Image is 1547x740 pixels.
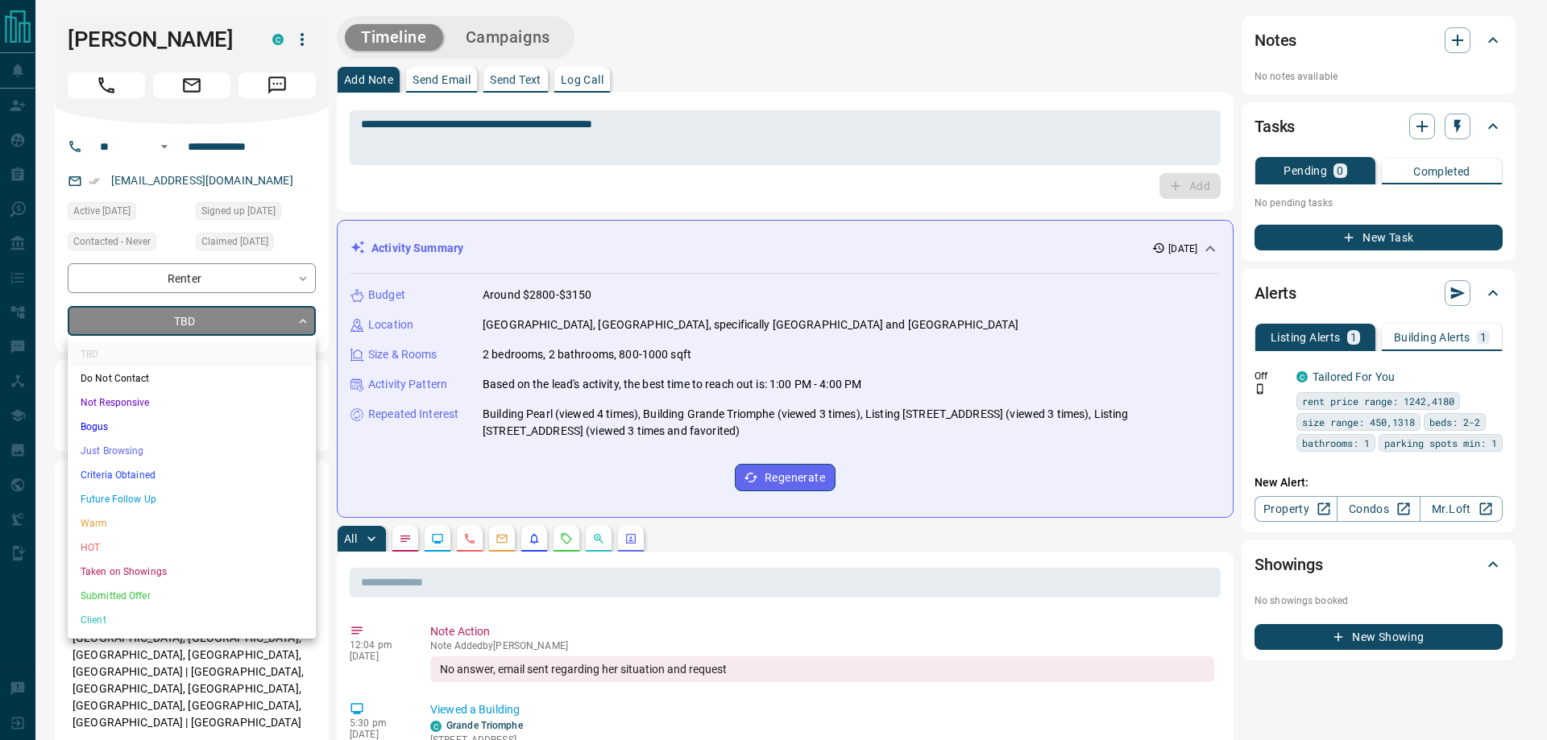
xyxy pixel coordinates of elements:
li: Future Follow Up [68,487,316,511]
li: Client [68,608,316,632]
li: Warm [68,511,316,535]
li: HOT [68,535,316,560]
li: Criteria Obtained [68,463,316,487]
li: Submitted Offer [68,584,316,608]
li: Bogus [68,415,316,439]
li: Just Browsing [68,439,316,463]
li: Not Responsive [68,391,316,415]
li: Do Not Contact [68,366,316,391]
li: Taken on Showings [68,560,316,584]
